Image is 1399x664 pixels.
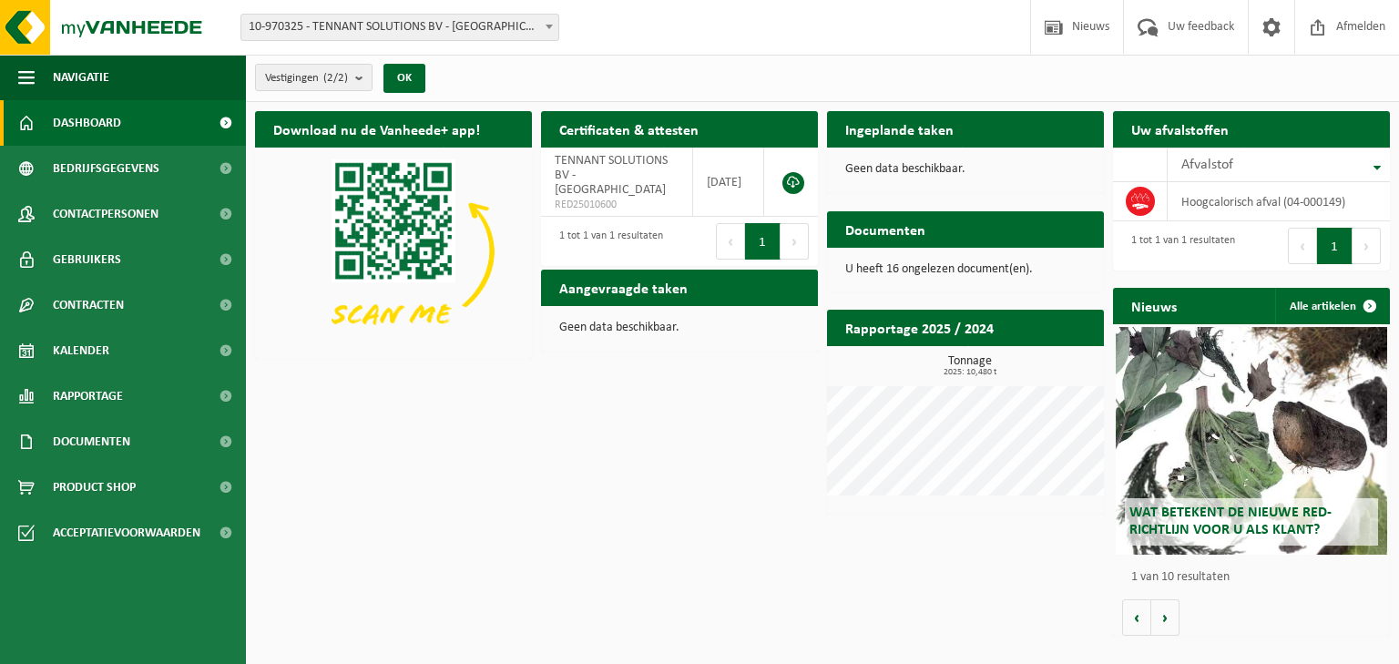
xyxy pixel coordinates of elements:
p: Geen data beschikbaar. [559,322,800,334]
h2: Aangevraagde taken [541,270,706,305]
span: TENNANT SOLUTIONS BV - [GEOGRAPHIC_DATA] [555,154,668,197]
span: Contracten [53,282,124,328]
button: Previous [716,223,745,260]
count: (2/2) [323,72,348,84]
p: 1 van 10 resultaten [1131,571,1381,584]
a: Bekijk rapportage [968,345,1102,382]
td: hoogcalorisch afval (04-000149) [1168,182,1390,221]
h2: Documenten [827,211,944,247]
div: 1 tot 1 van 1 resultaten [1122,226,1235,266]
span: Bedrijfsgegevens [53,146,159,191]
span: Contactpersonen [53,191,158,237]
button: Next [1353,228,1381,264]
span: Dashboard [53,100,121,146]
span: Gebruikers [53,237,121,282]
td: [DATE] [693,148,764,217]
button: 1 [1317,228,1353,264]
span: Product Shop [53,465,136,510]
span: RED25010600 [555,198,679,212]
span: Navigatie [53,55,109,100]
span: Documenten [53,419,130,465]
span: Vestigingen [265,65,348,92]
img: Download de VHEPlus App [255,148,532,355]
h2: Nieuws [1113,288,1195,323]
div: 1 tot 1 van 1 resultaten [550,221,663,261]
h2: Certificaten & attesten [541,111,717,147]
button: Vestigingen(2/2) [255,64,373,91]
span: 10-970325 - TENNANT SOLUTIONS BV - MECHELEN [240,14,559,41]
button: OK [383,64,425,93]
button: 1 [745,223,781,260]
p: Geen data beschikbaar. [845,163,1086,176]
span: 10-970325 - TENNANT SOLUTIONS BV - MECHELEN [241,15,558,40]
h2: Uw afvalstoffen [1113,111,1247,147]
span: 2025: 10,480 t [836,368,1104,377]
a: Wat betekent de nieuwe RED-richtlijn voor u als klant? [1116,327,1387,555]
h3: Tonnage [836,355,1104,377]
span: Afvalstof [1181,158,1233,172]
button: Previous [1288,228,1317,264]
span: Kalender [53,328,109,373]
h2: Ingeplande taken [827,111,972,147]
span: Acceptatievoorwaarden [53,510,200,556]
button: Vorige [1122,599,1151,636]
button: Next [781,223,809,260]
h2: Download nu de Vanheede+ app! [255,111,498,147]
h2: Rapportage 2025 / 2024 [827,310,1012,345]
a: Alle artikelen [1275,288,1388,324]
p: U heeft 16 ongelezen document(en). [845,263,1086,276]
span: Wat betekent de nieuwe RED-richtlijn voor u als klant? [1129,506,1332,537]
span: Rapportage [53,373,123,419]
button: Volgende [1151,599,1179,636]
